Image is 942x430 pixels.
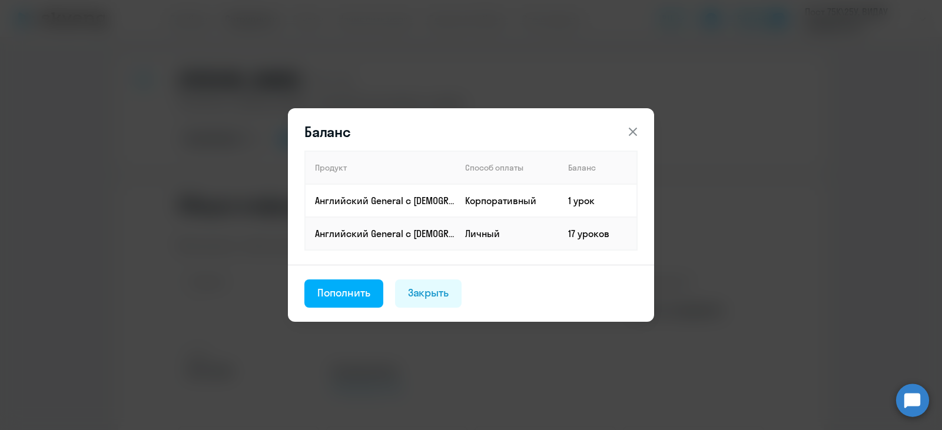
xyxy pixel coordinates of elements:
[304,279,383,308] button: Пополнить
[317,285,370,301] div: Пополнить
[456,151,559,184] th: Способ оплаты
[315,227,455,240] p: Английский General с [DEMOGRAPHIC_DATA] преподавателем
[559,217,637,250] td: 17 уроков
[315,194,455,207] p: Английский General с [DEMOGRAPHIC_DATA] преподавателем
[559,151,637,184] th: Баланс
[456,217,559,250] td: Личный
[305,151,456,184] th: Продукт
[288,122,654,141] header: Баланс
[559,184,637,217] td: 1 урок
[456,184,559,217] td: Корпоративный
[408,285,449,301] div: Закрыть
[395,279,462,308] button: Закрыть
